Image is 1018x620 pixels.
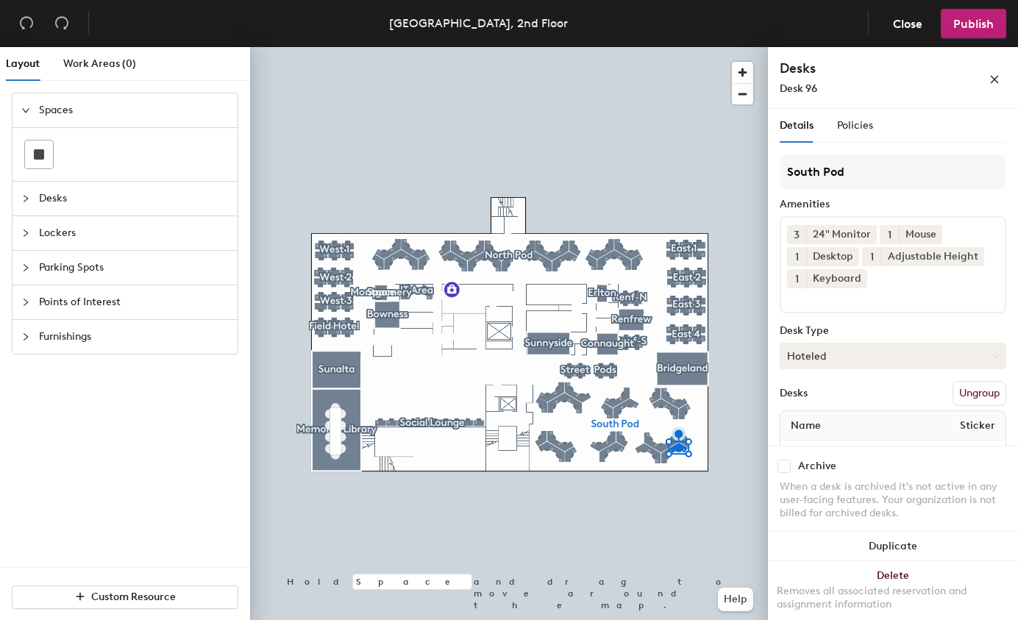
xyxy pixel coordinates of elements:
[787,225,806,244] button: 3
[880,9,935,38] button: Close
[780,325,1006,337] div: Desk Type
[953,413,1003,439] span: Sticker
[941,9,1006,38] button: Publish
[806,225,877,244] div: 24" Monitor
[794,227,800,243] span: 3
[787,269,806,288] button: 1
[795,271,799,287] span: 1
[91,591,176,603] span: Custom Resource
[881,247,984,266] div: Adjustable Height
[893,17,922,31] span: Close
[12,585,238,609] button: Custom Resource
[899,225,942,244] div: Mouse
[21,263,30,272] span: collapsed
[39,251,229,285] span: Parking Spots
[389,14,568,32] div: [GEOGRAPHIC_DATA], 2nd Floor
[768,532,1018,561] button: Duplicate
[837,119,873,132] span: Policies
[780,82,817,95] span: Desk 96
[39,182,229,215] span: Desks
[795,249,799,265] span: 1
[806,269,867,288] div: Keyboard
[870,249,874,265] span: 1
[6,57,40,70] span: Layout
[787,247,806,266] button: 1
[806,247,859,266] div: Desktop
[12,9,41,38] button: Undo (⌘ + Z)
[780,119,814,132] span: Details
[19,15,34,30] span: undo
[953,381,1006,406] button: Ungroup
[783,413,828,439] span: Name
[798,460,836,472] div: Archive
[862,247,881,266] button: 1
[39,93,229,127] span: Spaces
[777,585,1009,611] div: Removes all associated reservation and assignment information
[39,285,229,319] span: Points of Interest
[780,343,1006,369] button: Hoteled
[21,332,30,341] span: collapsed
[780,59,942,78] h4: Desks
[780,480,1006,520] div: When a desk is archived it's not active in any user-facing features. Your organization is not bil...
[47,9,76,38] button: Redo (⌘ + ⇧ + Z)
[39,216,229,250] span: Lockers
[21,194,30,203] span: collapsed
[21,229,30,238] span: collapsed
[880,225,899,244] button: 1
[63,57,136,70] span: Work Areas (0)
[39,320,229,354] span: Furnishings
[21,106,30,115] span: expanded
[21,298,30,307] span: collapsed
[780,388,808,399] div: Desks
[989,74,1000,85] span: close
[718,588,753,611] button: Help
[888,227,891,243] span: 1
[783,445,923,466] input: Unnamed desk
[780,199,1006,210] div: Amenities
[953,17,994,31] span: Publish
